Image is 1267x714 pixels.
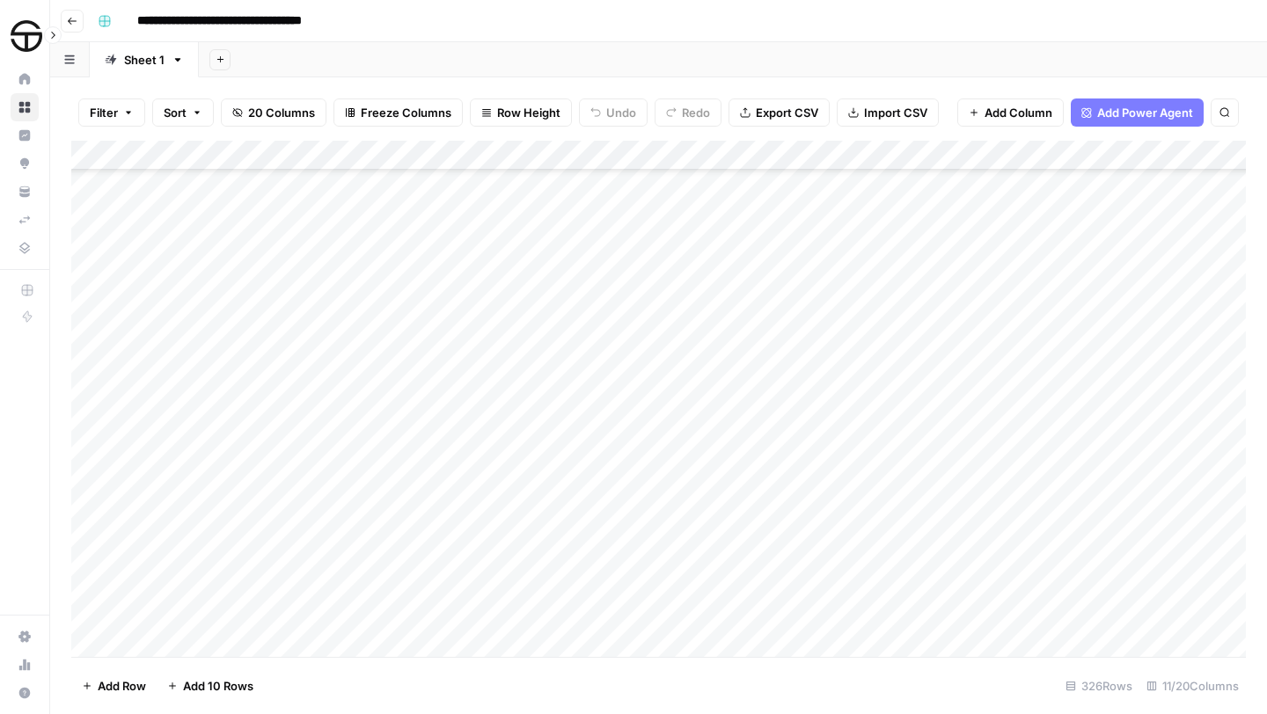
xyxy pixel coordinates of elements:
button: Row Height [470,98,572,127]
button: Filter [78,98,145,127]
a: Your Data [11,178,39,206]
button: Add Power Agent [1071,98,1204,127]
a: Usage [11,651,39,679]
span: Add Column [985,104,1052,121]
button: 20 Columns [221,98,326,127]
span: Export CSV [756,104,818,121]
span: Undo [606,104,636,121]
span: Freeze Columns [361,104,451,121]
button: Add Column [957,98,1064,127]
button: Sort [152,98,214,127]
button: Export CSV [729,98,830,127]
div: 11/20 Columns [1139,672,1246,700]
button: Redo [655,98,721,127]
div: 326 Rows [1058,672,1139,700]
button: Undo [579,98,648,127]
a: Sheet 1 [90,42,199,77]
span: Redo [682,104,710,121]
span: Import CSV [864,104,927,121]
button: Help + Support [11,679,39,707]
button: Workspace: SimpleTire [11,14,39,58]
span: Add 10 Rows [183,677,253,695]
a: Opportunities [11,149,39,178]
div: Sheet 1 [124,51,165,69]
span: Row Height [497,104,560,121]
a: Syncs [11,206,39,234]
img: SimpleTire Logo [11,20,42,52]
span: Add Power Agent [1097,104,1193,121]
a: Settings [11,623,39,651]
button: Add Row [71,672,157,700]
button: Add 10 Rows [157,672,264,700]
span: Sort [164,104,187,121]
span: Add Row [98,677,146,695]
a: Browse [11,93,39,121]
span: Filter [90,104,118,121]
a: Home [11,65,39,93]
span: 20 Columns [248,104,315,121]
a: Insights [11,121,39,149]
a: Data Library [11,234,39,262]
button: Freeze Columns [333,98,463,127]
button: Import CSV [837,98,939,127]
